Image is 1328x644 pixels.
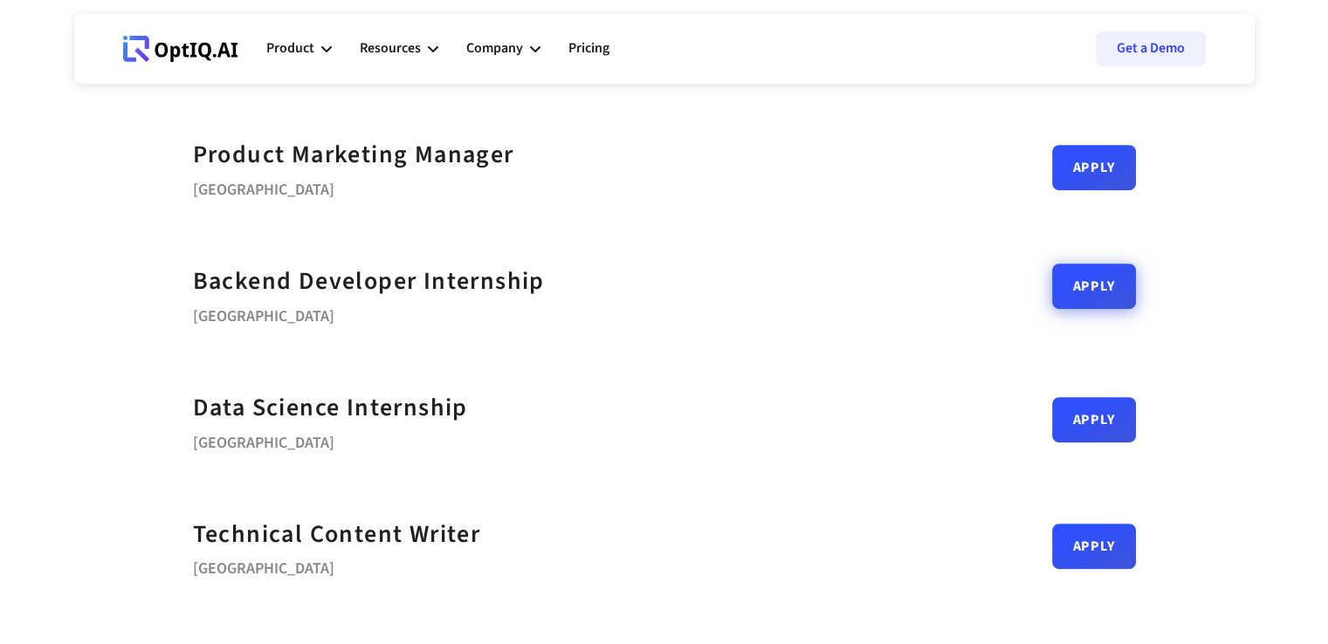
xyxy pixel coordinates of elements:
[266,37,314,60] div: Product
[193,388,468,428] a: Data Science Internship
[568,23,609,75] a: Pricing
[123,61,124,62] div: Webflow Homepage
[193,515,481,554] a: Technical Content Writer
[193,428,468,452] div: [GEOGRAPHIC_DATA]
[193,175,514,199] div: [GEOGRAPHIC_DATA]
[1096,31,1206,66] a: Get a Demo
[466,37,523,60] div: Company
[360,37,421,60] div: Resources
[193,517,481,552] strong: Technical Content Writer
[1052,145,1136,190] a: Apply
[123,23,238,75] a: Webflow Homepage
[193,553,481,578] div: [GEOGRAPHIC_DATA]
[193,390,468,425] strong: Data Science Internship
[1052,397,1136,442] a: Apply
[360,23,438,75] div: Resources
[466,23,540,75] div: Company
[193,135,514,175] a: Product Marketing Manager
[1052,264,1136,309] a: Apply
[193,262,545,301] a: Backend Developer Internship
[193,264,545,298] strong: Backend Developer Internship
[266,23,332,75] div: Product
[1052,524,1136,569] a: Apply
[193,301,545,325] div: [GEOGRAPHIC_DATA]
